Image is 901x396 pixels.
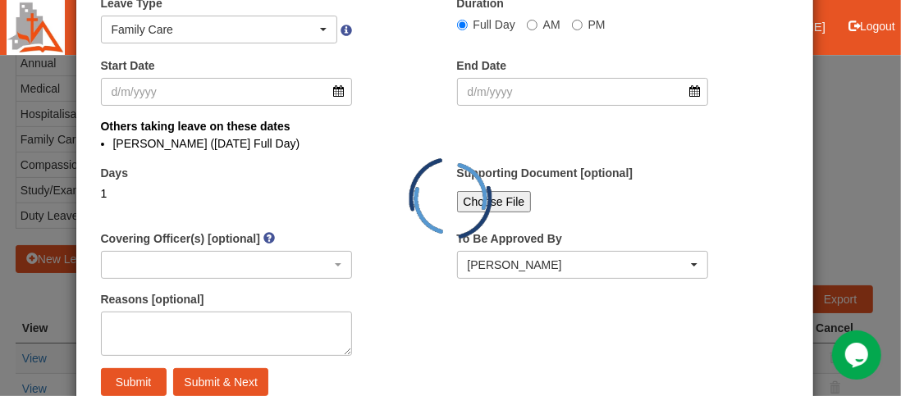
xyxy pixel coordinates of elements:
div: Family Care [112,21,318,38]
input: Submit [101,368,167,396]
button: Family Care [101,16,338,43]
span: Full Day [473,18,515,31]
li: [PERSON_NAME] ([DATE] Full Day) [113,135,776,152]
label: Days [101,165,128,181]
label: Start Date [101,57,155,74]
input: d/m/yyyy [101,78,353,106]
div: [PERSON_NAME] [468,257,688,273]
button: Alvin Chan [457,251,709,279]
span: PM [588,18,606,31]
iframe: chat widget [832,330,885,380]
b: Others taking leave on these dates [101,120,290,133]
label: Supporting Document [optional] [457,165,633,181]
label: Covering Officer(s) [optional] [101,230,260,247]
label: To Be Approved By [457,230,562,247]
label: Reasons [optional] [101,291,204,307]
span: AM [543,18,560,31]
input: d/m/yyyy [457,78,709,106]
label: End Date [457,57,507,74]
div: 1 [101,185,353,202]
input: Submit & Next [173,368,268,396]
